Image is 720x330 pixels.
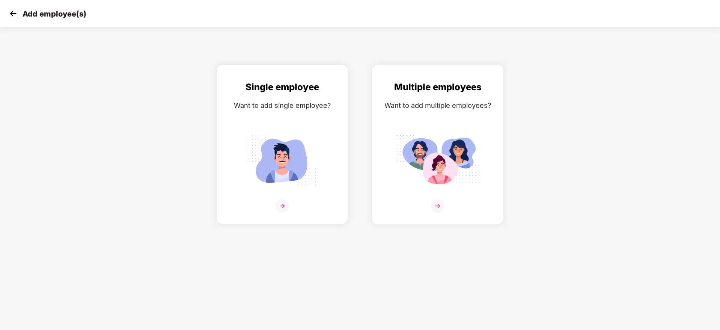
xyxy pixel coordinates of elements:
[224,80,340,94] div: Single employee
[380,80,496,94] div: Multiple employees
[396,131,480,190] img: svg+xml;base64,PHN2ZyB4bWxucz0iaHR0cDovL3d3dy53My5vcmcvMjAwMC9zdmciIGlkPSJNdWx0aXBsZV9lbXBsb3llZS...
[224,100,340,111] div: Want to add single employee?
[431,199,444,213] img: svg+xml;base64,PHN2ZyB4bWxucz0iaHR0cDovL3d3dy53My5vcmcvMjAwMC9zdmciIHdpZHRoPSIzNiIgaGVpZ2h0PSIzNi...
[8,8,19,19] img: svg+xml;base64,PHN2ZyB4bWxucz0iaHR0cDovL3d3dy53My5vcmcvMjAwMC9zdmciIHdpZHRoPSIzMCIgaGVpZ2h0PSIzMC...
[276,199,289,213] img: svg+xml;base64,PHN2ZyB4bWxucz0iaHR0cDovL3d3dy53My5vcmcvMjAwMC9zdmciIHdpZHRoPSIzNiIgaGVpZ2h0PSIzNi...
[240,131,324,190] img: svg+xml;base64,PHN2ZyB4bWxucz0iaHR0cDovL3d3dy53My5vcmcvMjAwMC9zdmciIGlkPSJTaW5nbGVfZW1wbG95ZWUiIH...
[380,100,496,111] div: Want to add multiple employees?
[23,9,86,18] p: Add employee(s)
